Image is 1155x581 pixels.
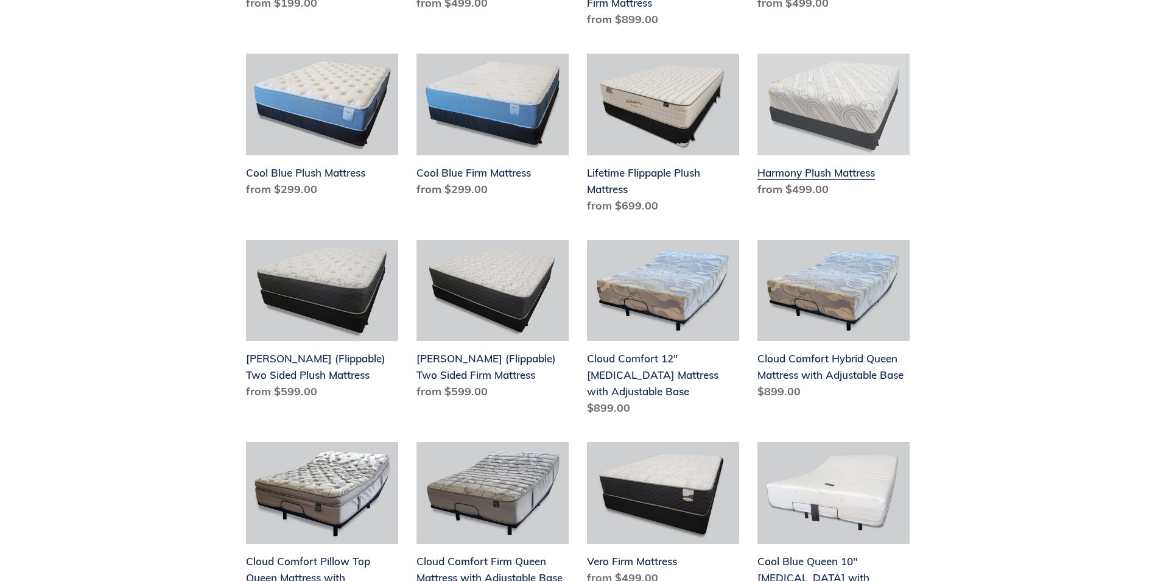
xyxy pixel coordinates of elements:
[416,54,569,202] a: Cool Blue Firm Mattress
[587,54,739,219] a: Lifetime Flippaple Plush Mattress
[416,240,569,405] a: Del Ray (Flippable) Two Sided Firm Mattress
[246,240,398,405] a: Del Ray (Flippable) Two Sided Plush Mattress
[757,54,910,202] a: Harmony Plush Mattress
[246,54,398,202] a: Cool Blue Plush Mattress
[587,240,739,421] a: Cloud Comfort 12" Memory Foam Mattress with Adjustable Base
[757,240,910,405] a: Cloud Comfort Hybrid Queen Mattress with Adjustable Base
